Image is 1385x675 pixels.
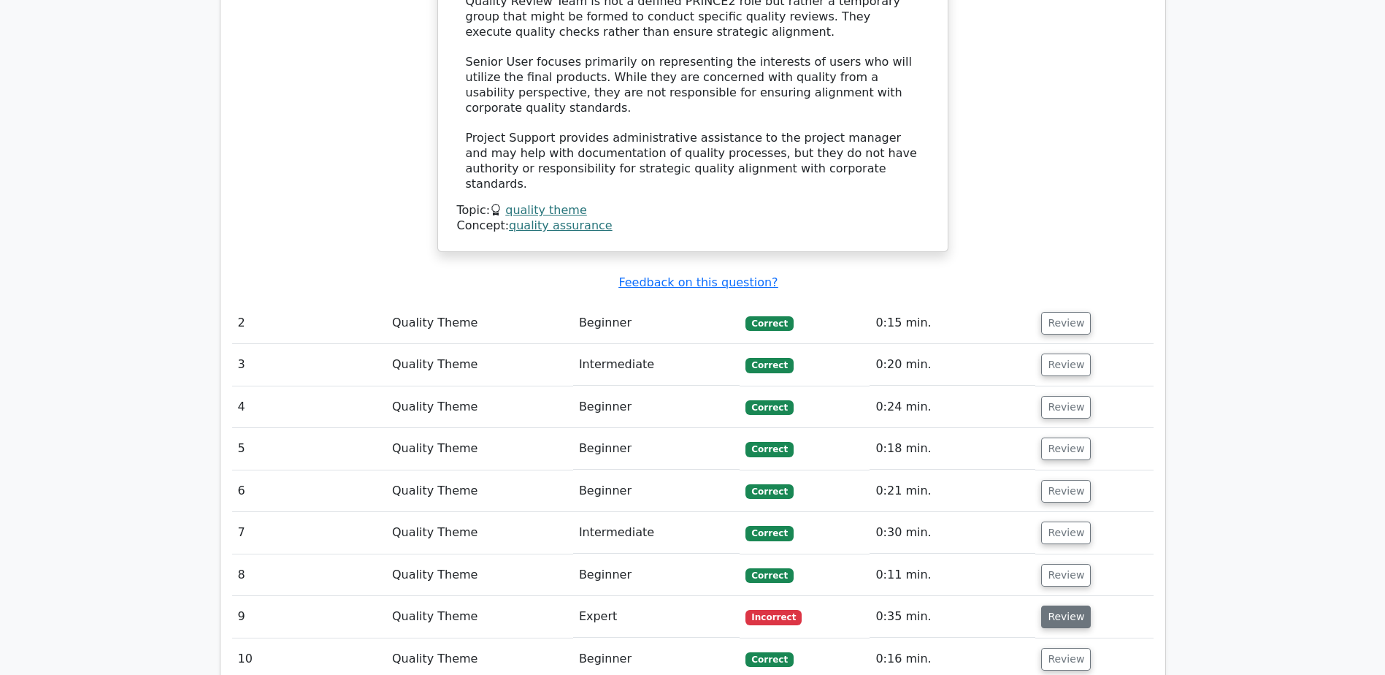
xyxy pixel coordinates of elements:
[1041,396,1091,419] button: Review
[232,596,386,638] td: 9
[232,302,386,344] td: 2
[386,512,573,554] td: Quality Theme
[232,554,386,596] td: 8
[1041,480,1091,503] button: Review
[386,302,573,344] td: Quality Theme
[386,386,573,428] td: Quality Theme
[1041,648,1091,671] button: Review
[1041,606,1091,628] button: Review
[745,526,793,541] span: Correct
[870,470,1035,512] td: 0:21 min.
[1041,438,1091,460] button: Review
[509,218,613,232] a: quality assurance
[386,344,573,386] td: Quality Theme
[386,428,573,470] td: Quality Theme
[870,512,1035,554] td: 0:30 min.
[745,316,793,331] span: Correct
[1041,354,1091,376] button: Review
[232,386,386,428] td: 4
[573,386,740,428] td: Beginner
[618,275,778,289] a: Feedback on this question?
[745,442,793,457] span: Correct
[1041,564,1091,587] button: Review
[505,203,587,217] a: quality theme
[232,428,386,470] td: 5
[573,344,740,386] td: Intermediate
[870,554,1035,596] td: 0:11 min.
[573,302,740,344] td: Beginner
[232,470,386,512] td: 6
[870,386,1035,428] td: 0:24 min.
[745,484,793,499] span: Correct
[457,218,929,234] div: Concept:
[386,554,573,596] td: Quality Theme
[573,512,740,554] td: Intermediate
[232,344,386,386] td: 3
[870,344,1035,386] td: 0:20 min.
[745,358,793,373] span: Correct
[386,470,573,512] td: Quality Theme
[457,203,929,218] div: Topic:
[573,554,740,596] td: Beginner
[573,470,740,512] td: Beginner
[1041,312,1091,335] button: Review
[232,512,386,554] td: 7
[386,596,573,638] td: Quality Theme
[745,610,802,625] span: Incorrect
[573,596,740,638] td: Expert
[745,652,793,667] span: Correct
[870,428,1035,470] td: 0:18 min.
[745,400,793,415] span: Correct
[870,596,1035,638] td: 0:35 min.
[573,428,740,470] td: Beginner
[870,302,1035,344] td: 0:15 min.
[1041,522,1091,544] button: Review
[745,568,793,583] span: Correct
